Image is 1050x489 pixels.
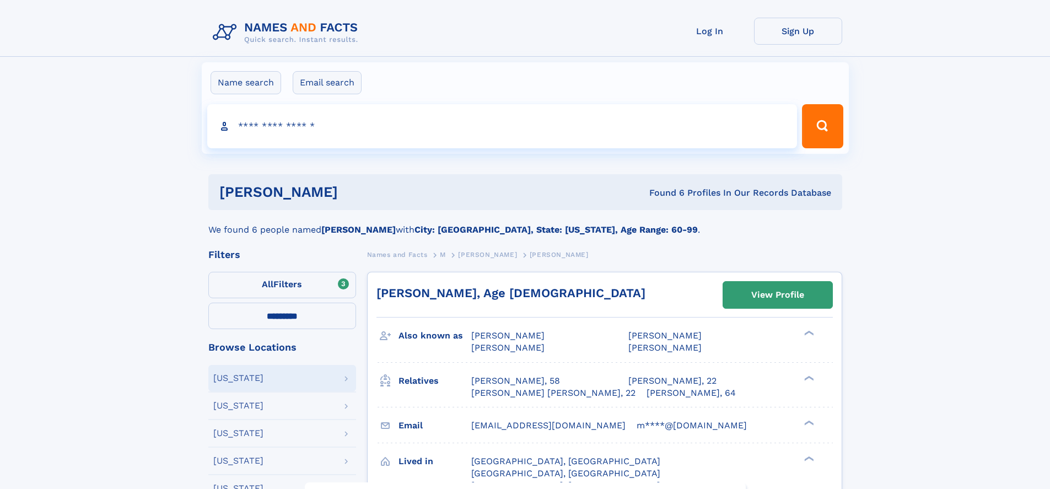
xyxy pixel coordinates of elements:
div: ❯ [801,419,815,426]
a: View Profile [723,282,832,308]
span: [PERSON_NAME] [628,330,702,341]
div: Found 6 Profiles In Our Records Database [493,187,831,199]
div: View Profile [751,282,804,308]
a: [PERSON_NAME] [458,248,517,261]
div: Browse Locations [208,342,356,352]
a: Names and Facts [367,248,428,261]
span: [PERSON_NAME] [628,342,702,353]
button: Search Button [802,104,843,148]
span: [PERSON_NAME] [471,342,545,353]
a: [PERSON_NAME], 58 [471,375,560,387]
span: [GEOGRAPHIC_DATA], [GEOGRAPHIC_DATA] [471,456,660,466]
span: [EMAIL_ADDRESS][DOMAIN_NAME] [471,420,626,431]
span: [PERSON_NAME] [458,251,517,259]
label: Name search [211,71,281,94]
a: M [440,248,446,261]
img: Logo Names and Facts [208,18,367,47]
div: [US_STATE] [213,401,263,410]
b: City: [GEOGRAPHIC_DATA], State: [US_STATE], Age Range: 60-99 [414,224,698,235]
a: [PERSON_NAME] [PERSON_NAME], 22 [471,387,636,399]
a: [PERSON_NAME], 64 [647,387,736,399]
h3: Relatives [399,372,471,390]
h3: Lived in [399,452,471,471]
span: [PERSON_NAME] [530,251,589,259]
div: Filters [208,250,356,260]
a: [PERSON_NAME], Age [DEMOGRAPHIC_DATA] [376,286,645,300]
span: [PERSON_NAME] [471,330,545,341]
div: ❯ [801,374,815,381]
b: [PERSON_NAME] [321,224,396,235]
h3: Email [399,416,471,435]
span: [GEOGRAPHIC_DATA], [GEOGRAPHIC_DATA] [471,468,660,479]
div: [US_STATE] [213,456,263,465]
h1: [PERSON_NAME] [219,185,494,199]
div: [US_STATE] [213,429,263,438]
div: [US_STATE] [213,374,263,383]
a: [PERSON_NAME], 22 [628,375,717,387]
input: search input [207,104,798,148]
label: Email search [293,71,362,94]
div: ❯ [801,455,815,462]
h3: Also known as [399,326,471,345]
div: ❯ [801,330,815,337]
a: Log In [666,18,754,45]
div: We found 6 people named with . [208,210,842,237]
span: M [440,251,446,259]
span: All [262,279,273,289]
label: Filters [208,272,356,298]
a: Sign Up [754,18,842,45]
